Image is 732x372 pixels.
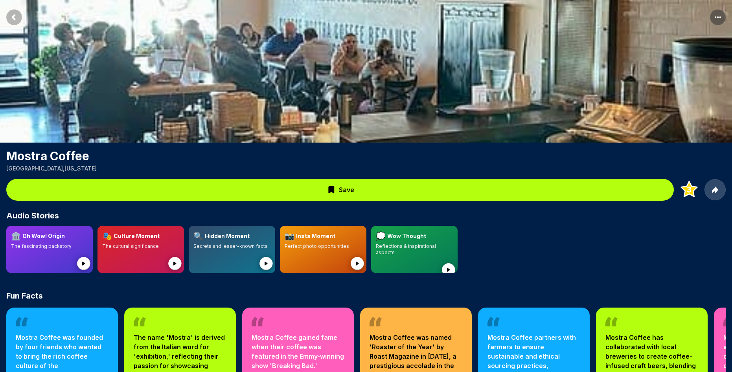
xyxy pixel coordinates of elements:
[710,9,726,25] button: More options
[11,231,21,242] span: 🏛️
[102,231,112,242] span: 🎭
[387,232,426,240] h3: Wow Thought
[22,232,65,240] h3: Oh Wow! Origin
[6,290,726,301] h2: Fun Facts
[679,179,700,200] button: Add to Top 3
[114,232,160,240] h3: Culture Moment
[205,232,250,240] h3: Hidden Moment
[376,243,453,256] p: Reflections & inspirational aspects
[193,243,270,249] p: Secrets and lesser-known facts
[6,179,674,201] button: Save
[102,243,179,249] p: The cultural significance
[252,333,344,370] p: Mostra Coffee gained fame when their coffee was featured in the Emmy-winning show 'Breaking Bad.'
[339,185,354,194] span: Save
[6,149,726,163] h1: Mostra Coffee
[11,243,88,249] p: The fascinating backstory
[6,165,726,172] p: [GEOGRAPHIC_DATA] , [US_STATE]
[296,232,335,240] h3: Insta Moment
[687,185,692,194] text: 3
[6,9,22,25] button: Return to previous page
[376,231,386,242] span: 💭
[193,231,203,242] span: 🔍
[285,231,294,242] span: 📸
[6,210,59,221] span: Audio Stories
[285,243,362,249] p: Perfect photo opportunities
